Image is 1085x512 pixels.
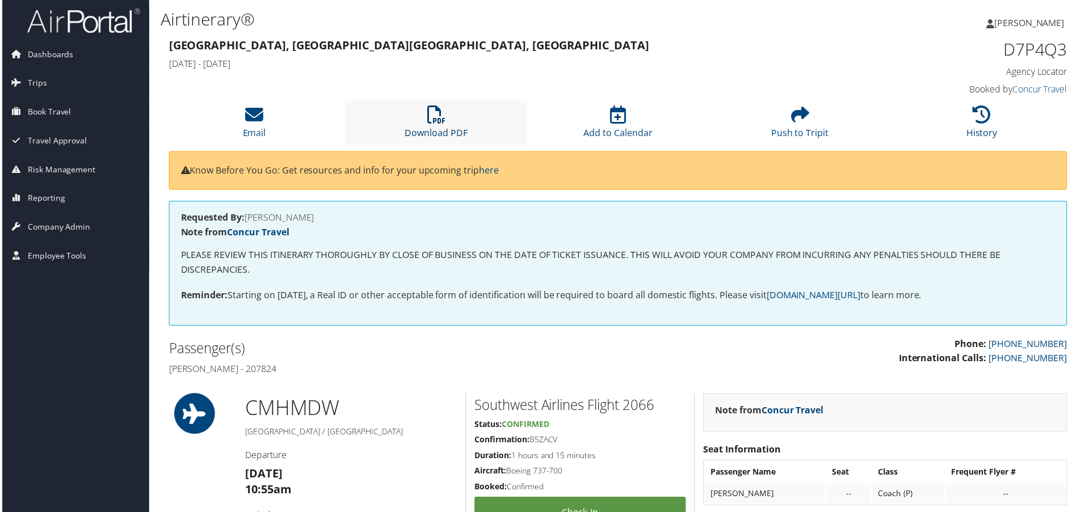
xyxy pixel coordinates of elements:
[179,212,243,225] strong: Requested By:
[502,421,549,431] span: Confirmed
[948,464,1068,484] th: Frequent Flyer #
[26,214,89,242] span: Company Admin
[1015,83,1070,96] a: Concur Travel
[26,127,85,155] span: Travel Approval
[26,156,94,184] span: Risk Management
[474,483,687,494] h5: Confirmed
[474,397,687,416] h2: Southwest Airlines Flight 2066
[179,164,1058,179] p: Know Before You Go: Get resources and info for your upcoming trip
[26,69,45,98] span: Trips
[857,37,1070,61] h1: D7P4Q3
[957,339,989,352] strong: Phone:
[584,112,653,139] a: Add to Calendar
[179,214,1058,223] h4: [PERSON_NAME]
[242,112,265,139] a: Email
[244,468,281,483] strong: [DATE]
[706,464,827,484] th: Passenger Name
[179,249,1058,278] p: PLEASE REVIEW THIS ITINERARY THOROUGHLY BY CLOSE OF BUSINESS ON THE DATE OF TICKET ISSUANCE. THIS...
[244,428,457,439] h5: [GEOGRAPHIC_DATA] / [GEOGRAPHIC_DATA]
[26,243,85,271] span: Employee Tools
[474,483,507,494] strong: Booked:
[474,467,506,478] strong: Aircraft:
[474,421,502,431] strong: Status:
[159,7,772,31] h1: Airtinerary®
[244,395,457,424] h1: CMH MDW
[474,436,529,447] strong: Confirmation:
[474,452,687,463] h5: 1 hours and 15 minutes
[474,452,511,463] strong: Duration:
[834,490,867,501] div: --
[26,98,69,126] span: Book Travel
[25,7,138,34] img: airportal-logo.png
[772,112,830,139] a: Push to Tripit
[474,436,687,447] h5: B5ZACV
[874,485,947,506] td: Coach (P)
[479,164,499,177] a: here
[901,353,989,366] strong: International Calls:
[828,464,873,484] th: Seat
[167,58,840,70] h4: [DATE] - [DATE]
[244,451,457,463] h4: Departure
[405,112,468,139] a: Download PDF
[716,405,825,418] strong: Note from
[857,83,1070,96] h4: Booked by
[991,339,1070,352] a: [PHONE_NUMBER]
[167,364,610,376] h4: [PERSON_NAME] - 207824
[226,227,288,239] a: Concur Travel
[857,66,1070,78] h4: Agency Locator
[996,16,1067,29] span: [PERSON_NAME]
[167,37,650,53] strong: [GEOGRAPHIC_DATA], [GEOGRAPHIC_DATA] [GEOGRAPHIC_DATA], [GEOGRAPHIC_DATA]
[763,405,825,418] a: Concur Travel
[179,290,226,302] strong: Reminder:
[969,112,1000,139] a: History
[768,290,862,302] a: [DOMAIN_NAME][URL]
[179,289,1058,304] p: Starting on [DATE], a Real ID or other acceptable form of identification will be required to boar...
[167,340,610,359] h2: Passenger(s)
[26,185,63,213] span: Reporting
[991,353,1070,366] a: [PHONE_NUMBER]
[26,40,72,69] span: Dashboards
[706,485,827,506] td: [PERSON_NAME]
[179,227,288,239] strong: Note from
[989,6,1078,40] a: [PERSON_NAME]
[704,445,782,458] strong: Seat Information
[874,464,947,484] th: Class
[244,484,291,499] strong: 10:55am
[953,490,1062,501] div: --
[474,467,687,479] h5: Boeing 737-700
